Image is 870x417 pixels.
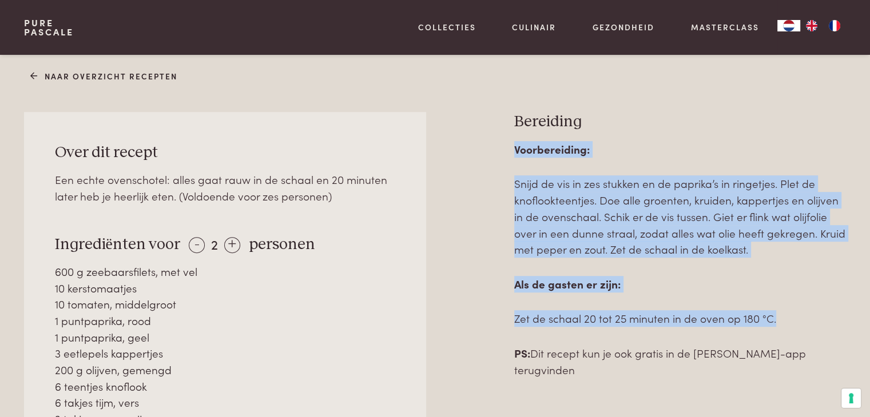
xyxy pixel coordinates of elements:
[514,112,846,132] h3: Bereiding
[55,378,396,395] div: 6 teentjes knoflook
[777,20,800,31] div: Language
[514,345,530,360] b: PS:
[55,236,180,252] span: Ingrediënten voor
[691,21,759,33] a: Masterclass
[211,234,218,253] span: 2
[512,21,556,33] a: Culinair
[777,20,800,31] a: NL
[24,18,74,37] a: PurePascale
[514,276,621,291] strong: Als de gasten er zijn:
[30,70,177,82] a: Naar overzicht recepten
[55,312,396,329] div: 1 puntpaprika, rood
[841,388,861,408] button: Uw voorkeuren voor toestemming voor trackingtechnologieën
[55,296,396,312] div: 10 tomaten, middelgroot
[55,171,396,204] div: Een echte ovenschotel: alles gaat rauw in de schaal en 20 minuten later heb je heerlijk eten. (Vo...
[514,141,590,157] strong: Voorbereiding:
[55,263,396,280] div: 600 g zeebaarsfilets, met vel
[418,21,476,33] a: Collecties
[514,175,846,257] p: Snijd de vis in zes stukken en de paprika’s in ringetjes. Plet de knoflookteentjes. Doe alle groe...
[800,20,823,31] a: EN
[55,143,396,163] h3: Over dit recept
[800,20,846,31] ul: Language list
[777,20,846,31] aside: Language selected: Nederlands
[55,329,396,346] div: 1 puntpaprika, geel
[249,236,315,252] span: personen
[55,394,396,411] div: 6 takjes tijm, vers
[514,310,846,327] p: Zet de schaal 20 tot 25 minuten in de oven op 180 °C.
[189,237,205,253] div: -
[55,362,396,378] div: 200 g olijven, gemengd
[224,237,240,253] div: +
[55,345,396,362] div: 3 eetlepels kappertjes
[593,21,654,33] a: Gezondheid
[823,20,846,31] a: FR
[514,345,846,378] p: Dit recept kun je ook gratis in de [PERSON_NAME]-app terugvinden
[55,280,396,296] div: 10 kerstomaatjes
